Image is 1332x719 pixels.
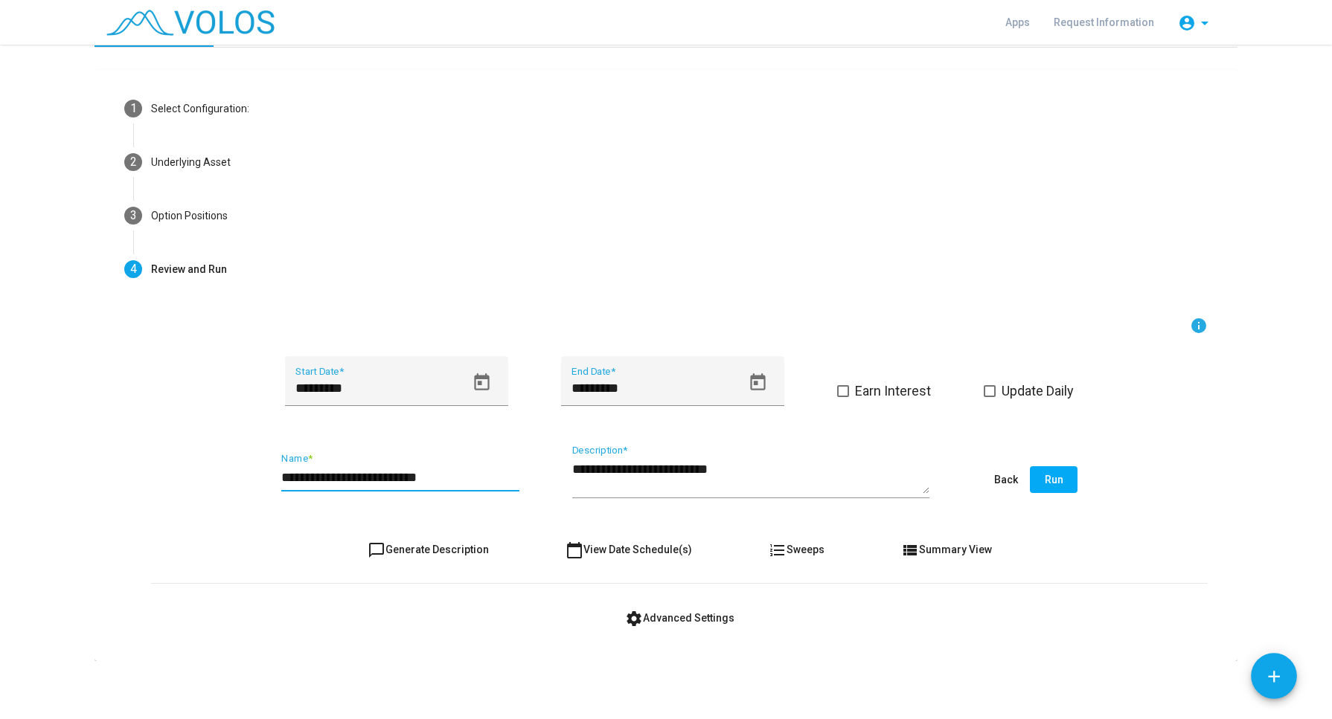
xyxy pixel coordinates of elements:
[151,208,228,224] div: Option Positions
[625,612,734,624] span: Advanced Settings
[554,536,704,563] button: View Date Schedule(s)
[1196,14,1214,32] mat-icon: arrow_drop_down
[901,541,919,559] mat-icon: view_list
[769,541,787,559] mat-icon: format_list_numbered
[1030,466,1078,493] button: Run
[741,366,775,399] button: Open calendar
[151,101,249,117] div: Select Configuration:
[1251,653,1297,699] button: Add icon
[368,544,489,555] span: Generate Description
[566,544,692,555] span: View Date Schedule(s)
[1264,667,1284,686] mat-icon: add
[855,382,931,400] span: Earn Interest
[625,610,643,628] mat-icon: settings
[889,536,1004,563] button: Summary View
[1190,317,1208,335] mat-icon: info
[1002,382,1074,400] span: Update Daily
[1042,9,1166,36] a: Request Information
[757,536,836,563] button: Sweeps
[993,9,1042,36] a: Apps
[994,474,1018,486] span: Back
[1045,474,1063,486] span: Run
[130,262,137,276] span: 4
[1054,16,1154,28] span: Request Information
[130,208,137,222] span: 3
[151,262,227,277] div: Review and Run
[982,466,1030,493] button: Back
[613,604,746,631] button: Advanced Settings
[130,155,137,169] span: 2
[368,541,385,559] mat-icon: chat_bubble_outline
[566,541,583,559] mat-icon: calendar_today
[356,536,501,563] button: Generate Description
[769,544,825,555] span: Sweeps
[130,101,137,115] span: 1
[901,544,992,555] span: Summary View
[151,155,231,170] div: Underlying Asset
[1178,14,1196,32] mat-icon: account_circle
[465,366,499,399] button: Open calendar
[1005,16,1030,28] span: Apps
